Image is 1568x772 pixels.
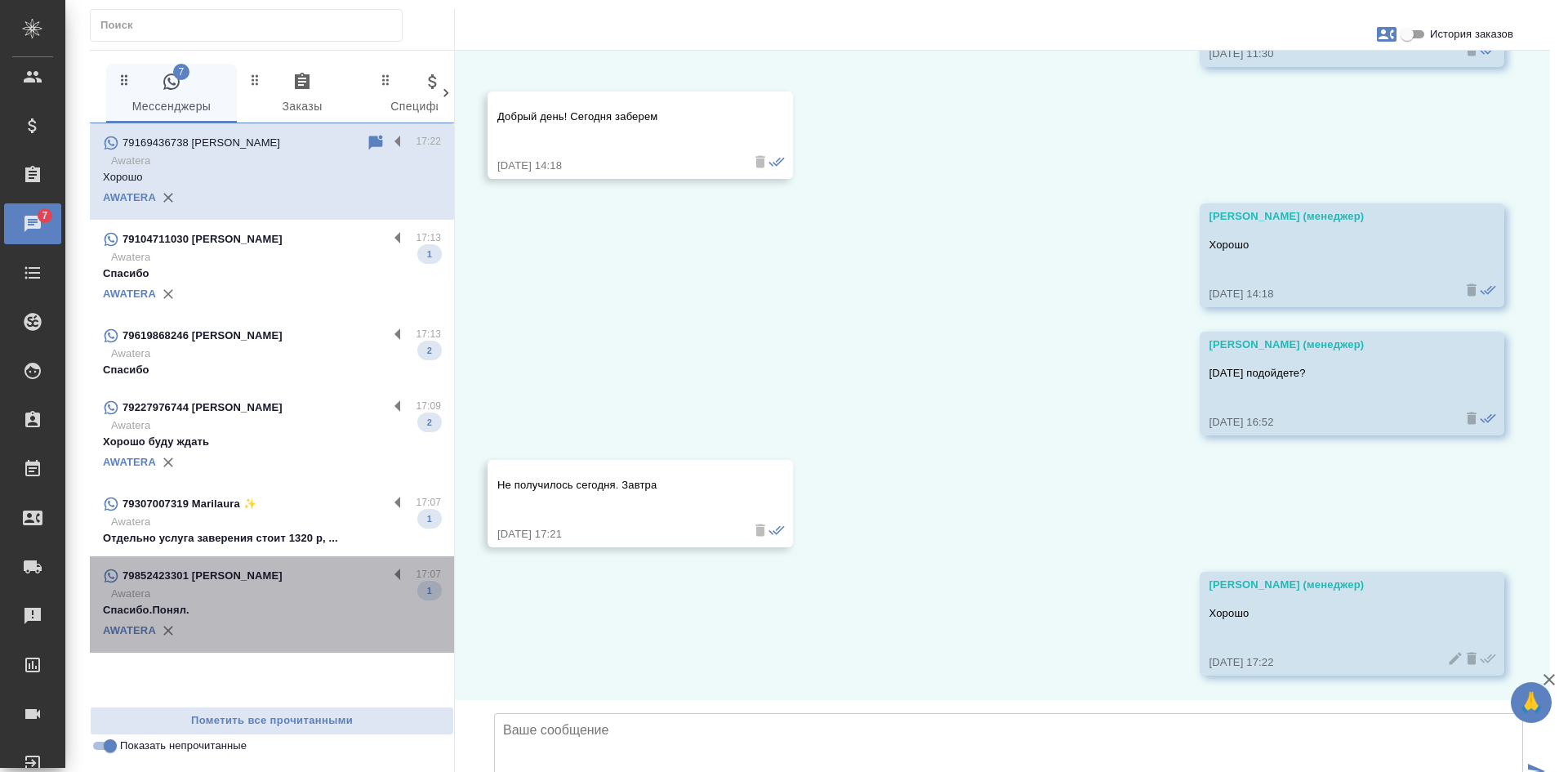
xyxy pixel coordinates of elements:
[4,203,61,244] a: 7
[99,712,445,730] span: Пометить все прочитанными
[417,246,442,262] span: 1
[156,618,180,643] button: Удалить привязку
[1209,365,1448,382] p: [DATE] подойдете?
[116,72,227,117] span: Мессенджеры
[366,133,385,153] div: Пометить непрочитанным
[122,496,256,512] p: 79307007319 Marilaura ✨
[90,484,454,556] div: 79307007319 Marilaura ✨17:07AwateraОтдельно услуга заверения стоит 1320 р, ...1
[497,477,736,493] p: Не получилось сегодня. Завтра
[103,191,156,203] a: AWATERA
[100,14,402,37] input: Поиск
[122,568,283,584] p: 79852423301 [PERSON_NAME]
[90,707,454,735] button: Пометить все прочитанными
[1517,685,1545,720] span: 🙏
[497,526,736,542] div: [DATE] 17:21
[417,414,442,431] span: 2
[173,64,189,80] span: 7
[416,398,441,414] p: 17:09
[90,388,454,484] div: 79227976744 [PERSON_NAME]17:09AwateraХорошо буду ждать2AWATERA
[103,288,156,300] a: AWATERA
[1209,654,1448,671] div: [DATE] 17:22
[122,135,280,151] p: 79169436738 [PERSON_NAME]
[1209,605,1448,622] p: Хорошо
[1209,237,1448,253] p: Хорошо
[1511,682,1552,723] button: 🙏
[416,566,441,582] p: 17:07
[111,153,441,169] p: Awatera
[103,266,441,282] p: Спасибо
[1209,46,1448,62] div: [DATE] 11:30
[111,249,441,266] p: Awatera
[111,586,441,602] p: Awatera
[32,208,57,224] span: 7
[103,456,156,468] a: AWATERA
[377,72,488,117] span: Спецификации
[111,346,441,362] p: Awatera
[156,185,180,210] button: Удалить привязку
[1209,577,1448,593] div: [PERSON_NAME] (менеджер)
[416,230,441,246] p: 17:13
[1209,208,1448,225] div: [PERSON_NAME] (менеджер)
[156,282,180,306] button: Удалить привязку
[1209,286,1448,302] div: [DATE] 14:18
[416,326,441,342] p: 17:13
[90,220,454,316] div: 79104711030 [PERSON_NAME]17:13AwateraСпасибо1AWATERA
[416,133,441,149] p: 17:22
[417,342,442,359] span: 2
[1209,414,1448,431] div: [DATE] 16:52
[90,123,454,220] div: 79169436738 [PERSON_NAME]17:22AwateraХорошоAWATERA
[156,450,180,475] button: Удалить привязку
[122,328,283,344] p: 79619868246 [PERSON_NAME]
[122,399,283,416] p: 79227976744 [PERSON_NAME]
[103,602,441,618] p: Спасибо.Понял.
[497,109,736,125] p: Добрый день! Сегодня заберем
[103,434,441,450] p: Хорошо буду ждать
[103,624,156,636] a: AWATERA
[1209,337,1448,353] div: [PERSON_NAME] (менеджер)
[1367,15,1406,54] button: Заявки
[90,556,454,653] div: 79852423301 [PERSON_NAME]17:07AwateraСпасибо.Понял.1AWATERA
[111,514,441,530] p: Awatera
[103,530,441,547] p: Отдельно услуга заверения стоит 1320 р, ...
[103,362,441,378] p: Спасибо
[120,738,247,754] span: Показать непрочитанные
[417,511,442,527] span: 1
[247,72,358,117] span: Заказы
[1430,26,1513,42] span: История заказов
[497,158,736,174] div: [DATE] 14:18
[122,231,283,248] p: 79104711030 [PERSON_NAME]
[90,316,454,388] div: 79619868246 [PERSON_NAME]17:13AwateraСпасибо2
[417,582,442,599] span: 1
[103,169,441,185] p: Хорошо
[111,417,441,434] p: Awatera
[416,494,441,511] p: 17:07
